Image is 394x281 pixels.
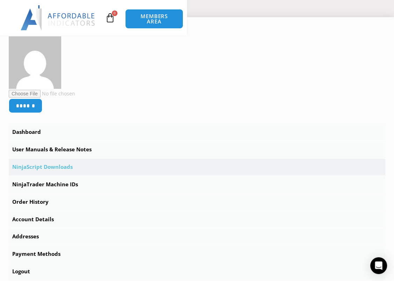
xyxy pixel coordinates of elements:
[9,263,385,280] a: Logout
[132,14,176,24] span: MEMBERS AREA
[9,211,385,228] a: Account Details
[9,176,385,193] a: NinjaTrader Machine IDs
[112,10,117,16] span: 0
[21,5,96,30] img: LogoAI | Affordable Indicators – NinjaTrader
[9,246,385,262] a: Payment Methods
[9,141,385,158] a: User Manuals & Release Notes
[370,257,387,274] div: Open Intercom Messenger
[9,159,385,175] a: NinjaScript Downloads
[125,9,183,29] a: MEMBERS AREA
[9,228,385,245] a: Addresses
[9,124,385,280] nav: Account pages
[95,8,126,28] a: 0
[9,124,385,140] a: Dashboard
[9,36,61,89] img: feb287f52a06d62cc3007850bcdcd5e6d0b7eef017d8e96763ae60d6dd7208c1
[9,194,385,210] a: Order History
